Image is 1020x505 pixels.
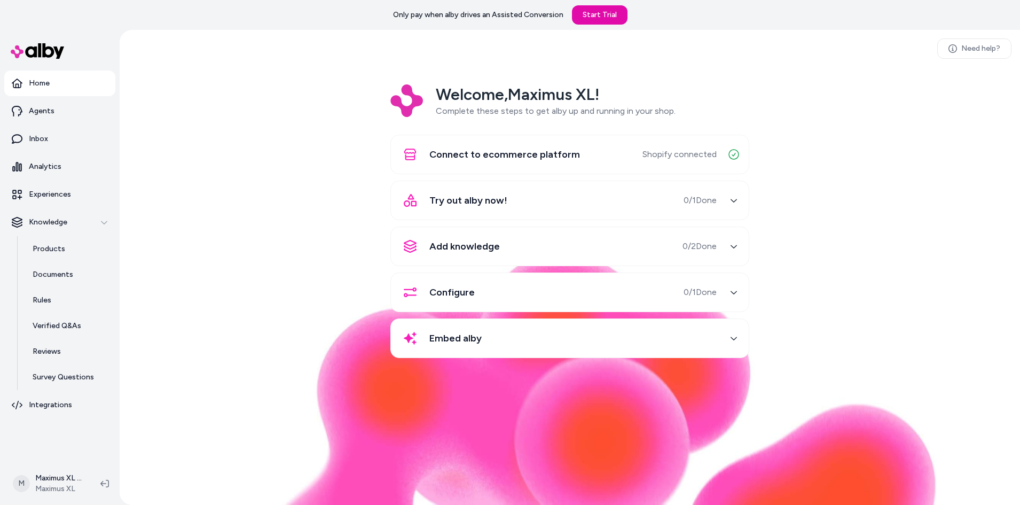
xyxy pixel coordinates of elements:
span: Configure [429,285,475,300]
button: Embed alby [397,325,742,351]
a: Start Trial [572,5,627,25]
span: Add knowledge [429,239,500,254]
p: Maximus XL Shopify [35,473,83,484]
a: Integrations [4,392,115,418]
a: Reviews [22,339,115,364]
a: Rules [22,288,115,313]
span: M [13,475,30,492]
span: 0 / 1 Done [684,286,717,299]
span: Connect to ecommerce platform [429,147,580,162]
a: Inbox [4,126,115,152]
p: Experiences [29,189,71,200]
button: Configure0/1Done [397,279,742,305]
p: Knowledge [29,217,67,228]
p: Rules [33,295,51,306]
p: Products [33,244,65,254]
a: Experiences [4,182,115,207]
p: Analytics [29,161,61,172]
button: Try out alby now!0/1Done [397,188,742,213]
a: Verified Q&As [22,313,115,339]
h2: Welcome, Maximus XL ! [436,84,676,105]
p: Home [29,78,50,89]
img: alby Bubble [202,250,937,505]
a: Products [22,236,115,262]
span: Complete these steps to get alby up and running in your shop. [436,106,676,116]
img: alby Logo [11,43,64,59]
a: Documents [22,262,115,288]
p: Reviews [33,346,61,357]
p: Only pay when alby drives an Assisted Conversion [393,10,563,20]
p: Verified Q&As [33,321,81,331]
span: Shopify connected [642,148,717,161]
p: Agents [29,106,54,116]
p: Inbox [29,134,48,144]
a: Survey Questions [22,364,115,390]
p: Survey Questions [33,372,94,383]
button: Add knowledge0/2Done [397,234,742,259]
a: Analytics [4,154,115,180]
span: 0 / 2 Done [682,240,717,253]
button: Knowledge [4,209,115,235]
span: 0 / 1 Done [684,194,717,207]
button: Connect to ecommerce platformShopify connected [397,142,742,167]
p: Documents [33,269,73,280]
img: Logo [390,84,423,117]
p: Integrations [29,400,72,410]
a: Home [4,71,115,96]
a: Need help? [937,38,1011,59]
span: Try out alby now! [429,193,507,208]
span: Maximus XL [35,484,83,494]
a: Agents [4,98,115,124]
span: Embed alby [429,331,482,346]
button: MMaximus XL ShopifyMaximus XL [6,467,92,501]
